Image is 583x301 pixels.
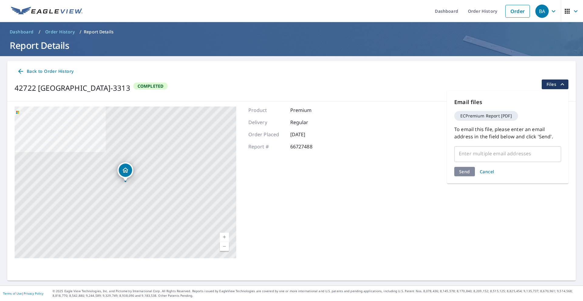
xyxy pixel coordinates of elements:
a: Order [505,5,530,18]
p: Report # [248,143,285,150]
a: Terms of Use [3,291,22,296]
li: / [80,28,81,36]
span: Order History [45,29,75,35]
li: / [39,28,40,36]
a: Privacy Policy [24,291,43,296]
p: Delivery [248,119,285,126]
p: © 2025 Eagle View Technologies, Inc. and Pictometry International Corp. All Rights Reserved. Repo... [53,289,580,298]
p: Product [248,107,285,114]
a: Dashboard [7,27,36,37]
span: Cancel [480,169,494,174]
span: ECPremium Report [PDF] [457,114,516,118]
p: 66727488 [290,143,327,150]
nav: breadcrumb [7,27,576,37]
p: Premium [290,107,327,114]
div: 42722 [GEOGRAPHIC_DATA]-3313 [15,83,130,93]
div: Dropped pin, building 1, Residential property, 42722 Settler's Ridge Murrieta, CA 92562-3313 [118,162,133,181]
img: EV Logo [11,7,83,16]
a: Order History [43,27,77,37]
a: Back to Order History [15,66,76,77]
p: Regular [290,119,327,126]
button: filesDropdownBtn-66727488 [541,79,568,89]
p: | [3,292,43,295]
span: Files [547,81,566,88]
p: Email files [454,98,561,106]
p: To email this file, please enter an email address in the field below and click 'Send'. [454,126,561,140]
span: Back to Order History [17,68,73,75]
input: Enter multiple email addresses [457,148,549,159]
button: Cancel [477,167,497,176]
div: BA [535,5,549,18]
p: [DATE] [290,131,327,138]
p: Report Details [84,29,114,35]
a: Current Level 17, Zoom In [220,233,229,242]
span: Dashboard [10,29,34,35]
span: Completed [134,83,167,89]
p: Order Placed [248,131,285,138]
h1: Report Details [7,39,576,52]
a: Current Level 17, Zoom Out [220,242,229,251]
